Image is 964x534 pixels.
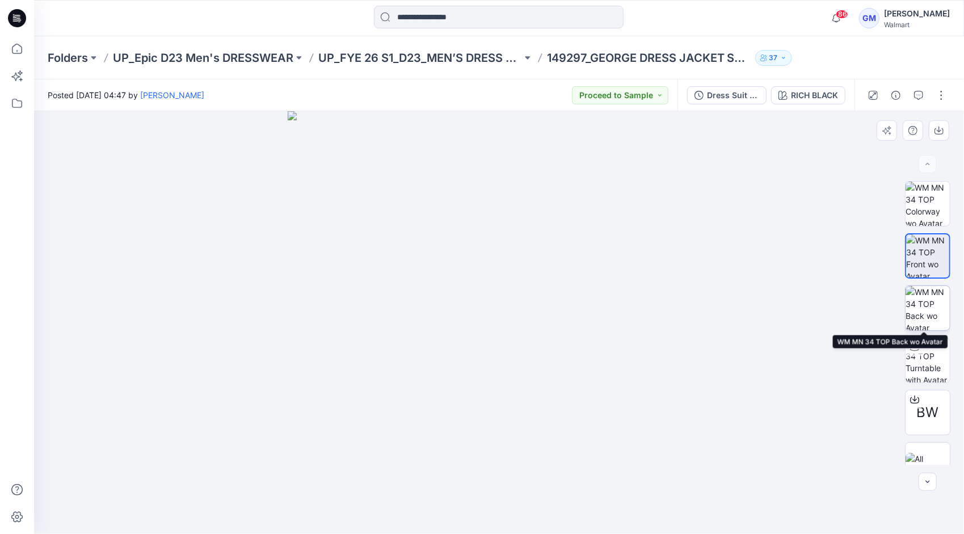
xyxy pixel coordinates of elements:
div: Walmart [884,20,950,29]
div: Dress Suit Jacket [707,89,759,102]
a: [PERSON_NAME] [140,90,204,100]
p: 149297_GEORGE DRESS JACKET SUIT [547,50,751,66]
img: WM MN 34 TOP Front wo Avatar [906,234,949,277]
img: WM MN 34 TOP Colorway wo Avatar [906,182,950,226]
div: RICH BLACK [791,89,838,102]
button: RICH BLACK [771,86,845,104]
a: UP_Epic D23 Men's DRESSWEAR [113,50,293,66]
img: WM MN 34 TOP Back wo Avatar [906,286,950,330]
span: Posted [DATE] 04:47 by [48,89,204,101]
button: Dress Suit Jacket [687,86,767,104]
button: Details [887,86,905,104]
img: WM MN 34 TOP Turntable with Avatar [906,338,950,382]
p: 37 [769,52,778,64]
span: BW [917,402,939,423]
a: UP_FYE 26 S1_D23_MEN’S DRESS EPIC [318,50,522,66]
a: Folders [48,50,88,66]
div: [PERSON_NAME] [884,7,950,20]
div: GM [859,8,879,28]
img: eyJhbGciOiJIUzI1NiIsImtpZCI6IjAiLCJzbHQiOiJzZXMiLCJ0eXAiOiJKV1QifQ.eyJkYXRhIjp7InR5cGUiOiJzdG9yYW... [288,111,710,534]
button: 37 [755,50,792,66]
img: All colorways [906,453,950,477]
span: 86 [836,10,848,19]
